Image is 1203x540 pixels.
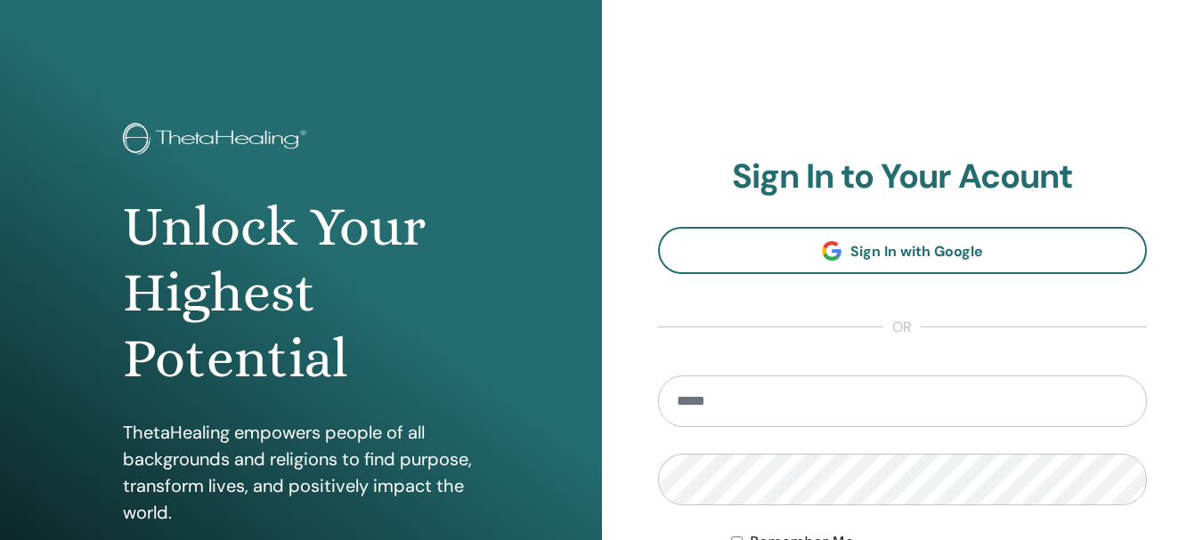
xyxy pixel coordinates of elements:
a: Sign In with Google [658,227,1148,274]
span: Sign In with Google [850,242,983,261]
span: or [883,317,921,338]
h1: Unlock Your Highest Potential [123,194,479,392]
p: ThetaHealing empowers people of all backgrounds and religions to find purpose, transform lives, a... [123,419,479,526]
h2: Sign In to Your Acount [658,157,1148,197]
